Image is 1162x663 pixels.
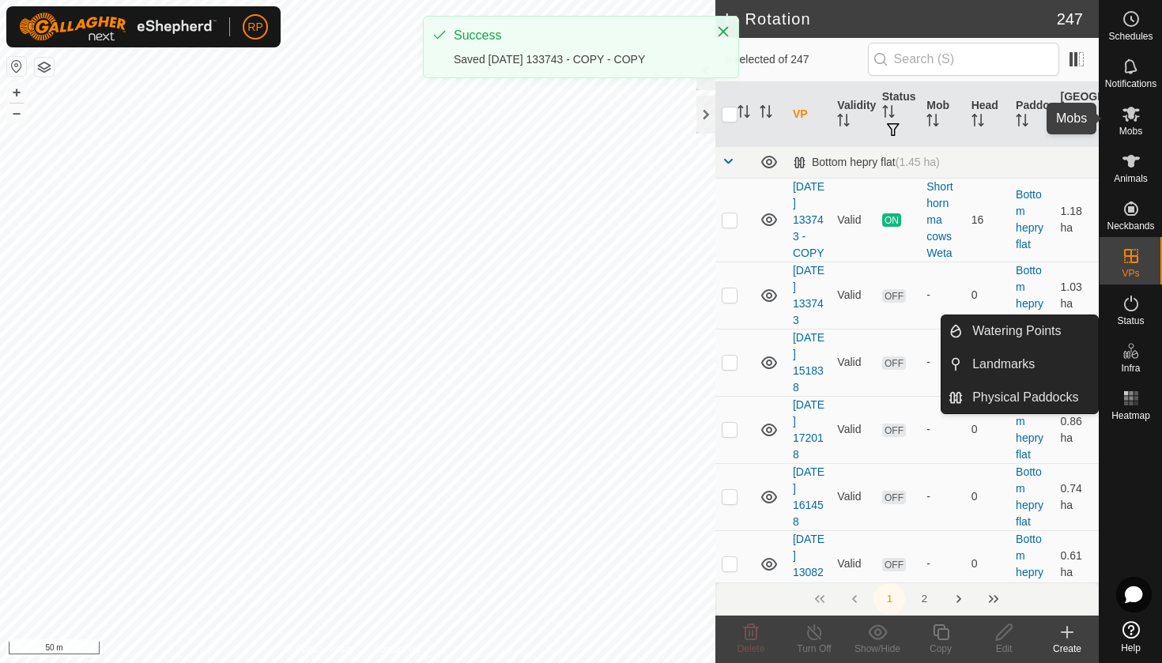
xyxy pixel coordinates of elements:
p-sorticon: Activate to sort [882,107,895,120]
a: Landmarks [963,348,1098,380]
a: Physical Paddocks [963,382,1098,413]
span: Status [1117,316,1144,326]
td: Valid [831,329,875,396]
td: 0 [965,530,1009,597]
span: ON [882,213,901,227]
td: 0.74 ha [1054,463,1099,530]
th: Status [876,82,920,147]
li: Watering Points [941,315,1098,347]
p-sorticon: Activate to sort [926,116,939,129]
td: 0.61 ha [1054,530,1099,597]
span: Heatmap [1111,411,1150,420]
li: Physical Paddocks [941,382,1098,413]
a: [DATE] 151838 [793,331,824,394]
button: – [7,104,26,122]
td: 1.03 ha [1054,262,1099,329]
span: OFF [882,424,906,437]
button: Reset Map [7,57,26,76]
div: Copy [909,642,972,656]
a: Bottom hepry flat [1016,398,1043,461]
td: Valid [831,463,875,530]
td: Valid [831,262,875,329]
a: [DATE] 130825 [793,533,824,595]
div: Success [454,26,700,45]
a: [DATE] 133743 [793,264,824,326]
td: 1.18 ha [1054,178,1099,262]
span: Neckbands [1107,221,1154,231]
td: Valid [831,396,875,463]
p-sorticon: Activate to sort [738,107,750,120]
div: Bottom hepry flat [793,156,940,169]
span: OFF [882,289,906,303]
span: VPs [1122,269,1139,278]
a: [DATE] 172018 [793,398,824,461]
div: Shorthorn ma cows Weta [926,179,958,262]
span: Schedules [1108,32,1153,41]
p-sorticon: Activate to sort [1016,116,1028,129]
h2: In Rotation [725,9,1057,28]
div: Saved [DATE] 133743 - COPY - COPY [454,51,700,68]
div: - [926,354,958,371]
a: Privacy Policy [295,642,354,657]
span: OFF [882,356,906,370]
button: Map Layers [35,58,54,77]
span: Physical Paddocks [972,388,1078,407]
button: Last Page [978,583,1009,615]
a: Help [1100,615,1162,659]
div: - [926,488,958,505]
a: Contact Us [373,642,420,657]
td: 0 [965,396,1009,463]
span: OFF [882,491,906,504]
div: - [926,556,958,572]
a: Bottom hepry flat [1016,188,1043,251]
td: Valid [831,530,875,597]
td: 0 [965,463,1009,530]
th: [GEOGRAPHIC_DATA] Area [1054,82,1099,147]
a: [DATE] 161458 [793,465,824,528]
span: Mobs [1119,126,1142,136]
span: Notifications [1105,79,1156,89]
button: 1 [873,583,905,615]
th: Validity [831,82,875,147]
a: Bottom hepry flat [1016,465,1043,528]
span: Delete [738,643,765,654]
button: + [7,83,26,102]
button: Next Page [943,583,975,615]
li: Landmarks [941,348,1098,380]
button: 2 [908,583,940,615]
p-sorticon: Activate to sort [1061,124,1073,137]
td: 16 [965,178,1009,262]
span: Infra [1121,364,1140,373]
div: Turn Off [783,642,846,656]
span: RP [247,19,262,36]
td: Valid [831,178,875,262]
th: Head [965,82,1009,147]
p-sorticon: Activate to sort [971,116,984,129]
button: Close [712,21,734,43]
span: 247 [1057,7,1083,31]
img: Gallagher Logo [19,13,217,41]
div: Edit [972,642,1036,656]
a: Watering Points [963,315,1098,347]
a: [DATE] 133743 - COPY [793,180,824,259]
span: Help [1121,643,1141,653]
span: Watering Points [972,322,1061,341]
span: Landmarks [972,355,1035,374]
th: Paddock [1009,82,1054,147]
th: Mob [920,82,964,147]
span: Animals [1114,174,1148,183]
td: 0 [965,262,1009,329]
p-sorticon: Activate to sort [760,107,772,120]
td: 0.86 ha [1054,396,1099,463]
div: - [926,287,958,303]
div: - [926,421,958,438]
span: (1.45 ha) [896,156,940,168]
span: 0 selected of 247 [725,51,868,68]
input: Search (S) [868,43,1059,76]
a: Bottom hepry flat [1016,264,1043,326]
div: Show/Hide [846,642,909,656]
span: OFF [882,558,906,571]
th: VP [787,82,831,147]
div: Create [1036,642,1099,656]
a: Bottom hepry flat [1016,533,1043,595]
